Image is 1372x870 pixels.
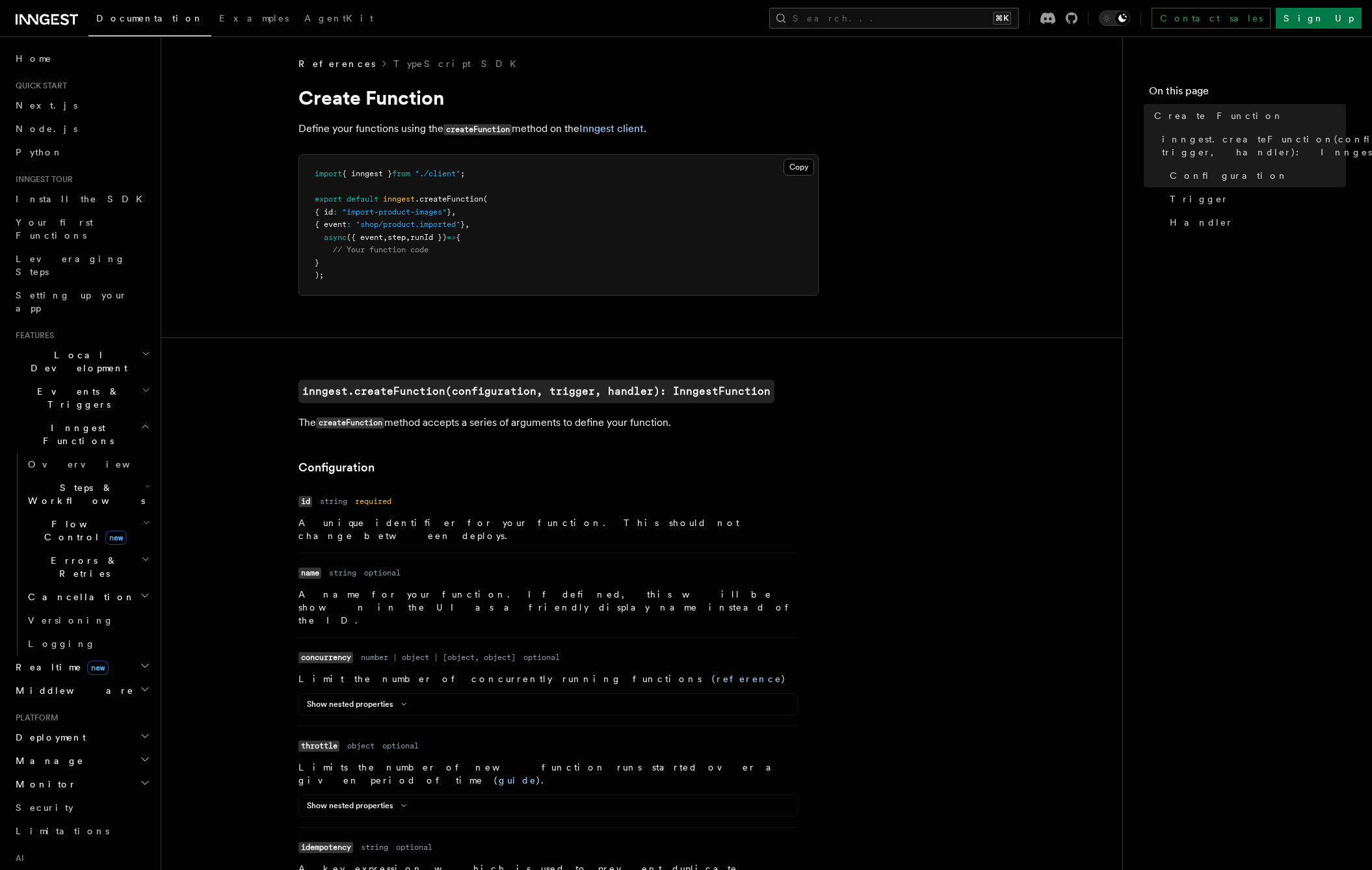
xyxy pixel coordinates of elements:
[10,385,142,411] span: Events & Triggers
[1157,127,1346,164] a: inngest.createFunction(configuration, trigger, handler): InngestFunction
[16,100,77,111] span: Next.js
[10,330,54,341] span: Features
[483,194,488,204] span: (
[23,481,145,507] span: Steps & Workflows
[447,233,456,242] span: =>
[396,842,432,852] dd: optional
[347,194,378,204] span: default
[10,749,153,772] button: Manage
[456,233,460,242] span: {
[10,349,142,375] span: Local Development
[388,233,406,242] span: step
[320,496,347,507] dd: string
[28,459,162,469] span: Overview
[298,741,339,752] code: throttle
[10,140,153,164] a: Python
[333,245,429,254] span: // Your function code
[10,343,153,380] button: Local Development
[23,609,153,632] a: Versioning
[460,169,465,178] span: ;
[16,290,127,313] span: Setting up your app
[298,496,312,507] code: id
[10,684,134,697] span: Middleware
[10,679,153,702] button: Middleware
[298,842,353,853] code: idempotency
[10,47,153,70] a: Home
[23,518,143,544] span: Flow Control
[361,652,516,663] dd: number | object | [object, object]
[16,802,73,813] span: Security
[1149,104,1346,127] a: Create Function
[10,211,153,247] a: Your first Functions
[105,531,127,545] span: new
[298,57,375,70] span: References
[10,117,153,140] a: Node.js
[23,512,153,549] button: Flow Controlnew
[447,207,451,217] span: }
[465,220,469,229] span: ,
[10,754,84,767] span: Manage
[579,122,644,135] a: Inngest client
[342,207,447,217] span: "import-product-images"
[415,169,460,178] span: "./client"
[315,220,347,229] span: { event
[10,772,153,796] button: Monitor
[1149,83,1346,104] h4: On this page
[298,516,798,542] p: A unique identifier for your function. This should not change between deploys.
[342,169,392,178] span: { inngest }
[16,826,109,836] span: Limitations
[1170,216,1233,229] span: Handler
[1276,8,1362,29] a: Sign Up
[315,258,319,267] span: }
[10,778,77,791] span: Monitor
[211,4,297,35] a: Examples
[499,775,536,785] a: guide
[16,124,77,134] span: Node.js
[383,194,415,204] span: inngest
[298,672,798,685] p: Limit the number of concurrently running functions ( )
[96,13,204,23] span: Documentation
[23,585,153,609] button: Cancellation
[10,731,86,744] span: Deployment
[23,632,153,655] a: Logging
[23,476,153,512] button: Steps & Workflows
[769,8,1019,29] button: Search...⌘K
[16,194,150,204] span: Install the SDK
[393,57,524,70] a: TypeScript SDK
[410,233,447,242] span: runId })
[1165,187,1346,211] a: Trigger
[10,174,73,185] span: Inngest tour
[87,661,109,675] span: new
[316,417,384,428] code: createFunction
[307,800,412,811] button: Show nested properties
[23,453,153,476] a: Overview
[10,421,140,447] span: Inngest Functions
[10,655,153,679] button: Realtimenew
[88,4,211,36] a: Documentation
[298,120,819,138] p: Define your functions using the method on the .
[10,726,153,749] button: Deployment
[315,194,342,204] span: export
[315,270,324,280] span: );
[298,761,798,787] p: Limits the number of new function runs started over a given period of time ( ).
[324,233,347,242] span: async
[392,169,410,178] span: from
[298,414,819,432] p: The method accepts a series of arguments to define your function.
[304,13,373,23] span: AgentKit
[315,169,342,178] span: import
[16,254,125,277] span: Leveraging Steps
[16,217,93,241] span: Your first Functions
[10,453,153,655] div: Inngest Functions
[298,568,321,579] code: name
[16,52,52,65] span: Home
[383,233,388,242] span: ,
[298,652,353,663] code: concurrency
[10,819,153,843] a: Limitations
[1165,164,1346,187] a: Configuration
[28,615,114,626] span: Versioning
[415,194,483,204] span: .createFunction
[219,13,289,23] span: Examples
[347,233,383,242] span: ({ event
[23,549,153,585] button: Errors & Retries
[1165,211,1346,234] a: Handler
